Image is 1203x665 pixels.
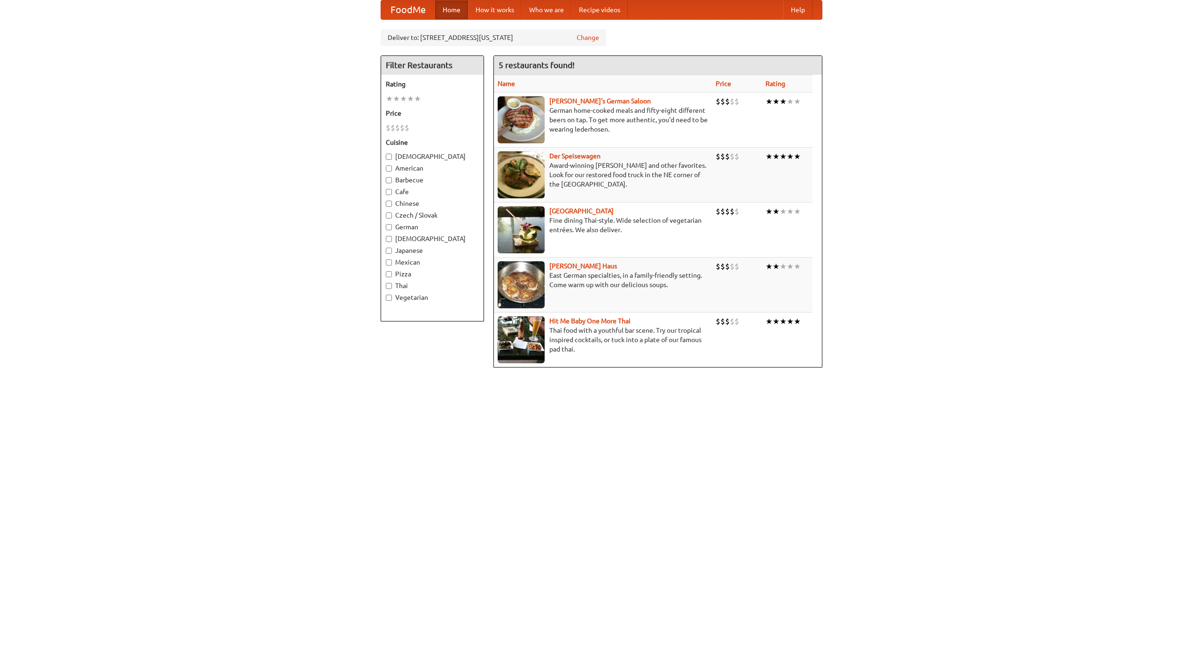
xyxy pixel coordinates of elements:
li: ★ [794,96,801,107]
li: ★ [787,316,794,327]
a: How it works [468,0,522,19]
li: $ [716,206,720,217]
a: Name [498,80,515,87]
li: $ [720,151,725,162]
a: [PERSON_NAME]'s German Saloon [549,97,651,105]
img: babythai.jpg [498,316,545,363]
label: Vegetarian [386,293,479,302]
a: [GEOGRAPHIC_DATA] [549,207,614,215]
input: Thai [386,283,392,289]
ng-pluralize: 5 restaurants found! [499,61,575,70]
a: Help [783,0,812,19]
li: ★ [393,94,400,104]
li: ★ [773,206,780,217]
li: $ [725,96,730,107]
li: $ [720,206,725,217]
h5: Cuisine [386,138,479,147]
input: Barbecue [386,177,392,183]
label: American [386,164,479,173]
p: East German specialties, in a family-friendly setting. Come warm up with our delicious soups. [498,271,708,289]
li: $ [720,261,725,272]
img: esthers.jpg [498,96,545,143]
li: ★ [766,151,773,162]
li: ★ [787,206,794,217]
input: Vegetarian [386,295,392,301]
li: ★ [400,94,407,104]
a: [PERSON_NAME] Haus [549,262,617,270]
li: $ [725,261,730,272]
label: German [386,222,479,232]
li: ★ [766,316,773,327]
label: Thai [386,281,479,290]
label: Mexican [386,258,479,267]
li: $ [395,123,400,133]
label: Chinese [386,199,479,208]
input: Mexican [386,259,392,266]
li: ★ [773,151,780,162]
a: FoodMe [381,0,435,19]
li: ★ [780,206,787,217]
div: Deliver to: [STREET_ADDRESS][US_STATE] [381,29,606,46]
li: ★ [407,94,414,104]
li: ★ [780,96,787,107]
p: Fine dining Thai-style. Wide selection of vegetarian entrées. We also deliver. [498,216,708,235]
a: Home [435,0,468,19]
li: $ [734,151,739,162]
input: Chinese [386,201,392,207]
h5: Price [386,109,479,118]
li: $ [405,123,409,133]
a: Hit Me Baby One More Thai [549,317,631,325]
li: $ [716,151,720,162]
label: Pizza [386,269,479,279]
label: Japanese [386,246,479,255]
li: ★ [780,316,787,327]
li: ★ [787,96,794,107]
h5: Rating [386,79,479,89]
li: $ [730,151,734,162]
label: [DEMOGRAPHIC_DATA] [386,152,479,161]
li: ★ [787,151,794,162]
a: Change [577,33,599,42]
li: ★ [787,261,794,272]
a: Recipe videos [571,0,628,19]
a: Der Speisewagen [549,152,601,160]
li: $ [716,261,720,272]
input: [DEMOGRAPHIC_DATA] [386,236,392,242]
li: ★ [780,261,787,272]
label: [DEMOGRAPHIC_DATA] [386,234,479,243]
li: $ [725,316,730,327]
input: [DEMOGRAPHIC_DATA] [386,154,392,160]
label: Czech / Slovak [386,211,479,220]
a: Price [716,80,731,87]
li: $ [400,123,405,133]
a: Rating [766,80,785,87]
li: ★ [773,316,780,327]
li: ★ [766,261,773,272]
li: $ [730,261,734,272]
input: Cafe [386,189,392,195]
li: ★ [766,206,773,217]
li: $ [391,123,395,133]
li: ★ [773,261,780,272]
p: Award-winning [PERSON_NAME] and other favorites. Look for our restored food truck in the NE corne... [498,161,708,189]
li: $ [716,96,720,107]
li: ★ [766,96,773,107]
input: Czech / Slovak [386,212,392,219]
li: $ [725,206,730,217]
img: satay.jpg [498,206,545,253]
li: $ [720,316,725,327]
li: ★ [794,151,801,162]
input: Japanese [386,248,392,254]
li: $ [734,261,739,272]
li: ★ [794,316,801,327]
li: ★ [780,151,787,162]
li: $ [386,123,391,133]
li: $ [716,316,720,327]
li: $ [734,206,739,217]
img: speisewagen.jpg [498,151,545,198]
